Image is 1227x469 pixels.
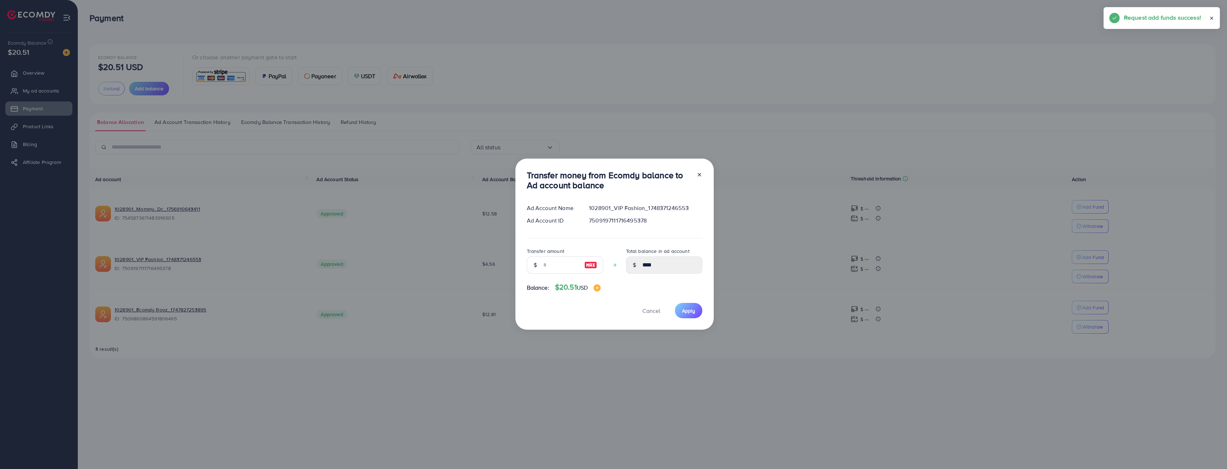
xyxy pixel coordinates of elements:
h3: Transfer money from Ecomdy balance to Ad account balance [527,170,691,191]
label: Transfer amount [527,248,564,255]
button: Cancel [633,303,669,318]
h5: Request add funds success! [1124,13,1201,22]
iframe: Chat [1197,437,1222,464]
span: USD [577,284,588,291]
div: 1028901_VIP Fashion_1748371246553 [583,204,708,212]
span: Apply [682,307,695,314]
div: Ad Account Name [521,204,584,212]
button: Apply [675,303,702,318]
img: image [594,284,601,291]
span: Cancel [642,307,660,315]
h4: $20.51 [555,283,601,292]
img: image [584,261,597,269]
label: Total balance in ad account [626,248,689,255]
span: Balance: [527,284,549,292]
div: Ad Account ID [521,216,584,225]
div: 7509197111716495378 [583,216,708,225]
